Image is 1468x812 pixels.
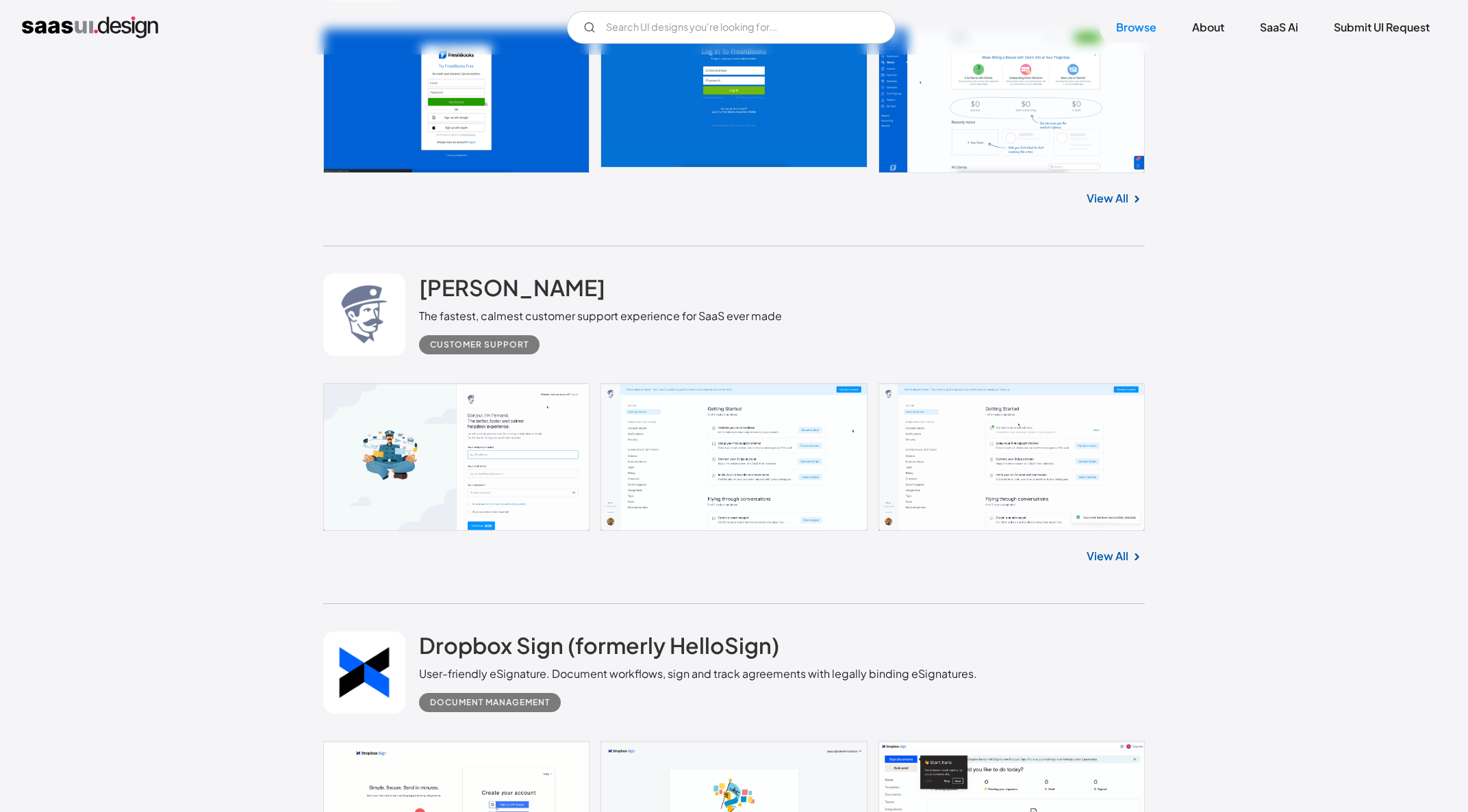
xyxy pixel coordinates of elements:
a: home [22,16,158,38]
div: Customer Support [430,337,529,353]
a: Submit UI Request [1317,12,1446,42]
div: Document Management [430,694,550,711]
h2: [PERSON_NAME] [419,274,605,301]
a: View All [1087,190,1128,207]
div: The fastest, calmest customer support experience for SaaS ever made [419,308,782,324]
h2: Dropbox Sign (formerly HelloSign) [419,631,779,659]
a: Browse [1100,12,1173,42]
input: Search UI designs you're looking for... [567,11,896,44]
div: User-friendly eSignature. Document workflows, sign and track agreements with legally binding eSig... [419,666,977,682]
a: View All [1087,548,1128,564]
form: Email Form [567,11,896,44]
a: About [1176,12,1241,42]
a: [PERSON_NAME] [419,274,605,308]
a: Dropbox Sign (formerly HelloSign) [419,631,779,666]
a: SaaS Ai [1243,12,1315,42]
